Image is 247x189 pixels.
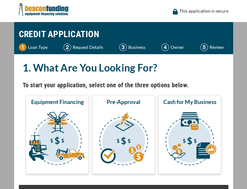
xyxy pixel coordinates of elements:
button: Equipment Financing [26,95,89,174]
h1: CREDIT APPLICATION [19,25,228,43]
p: Review [210,43,224,51]
p: Business [128,43,145,51]
p: Request Details [73,43,103,51]
img: Step 4 [161,43,169,51]
span: Cash for My Business [163,98,216,106]
img: Pre-Approval [93,108,154,171]
button: Cash for My Business [158,95,221,174]
span: Equipment Financing [31,98,84,106]
h2: 1. What Are You Looking For? [23,60,225,75]
img: Step 5 [200,43,208,51]
button: Pre-Approval [92,95,155,174]
p: This application is secure [179,7,228,15]
img: Equipment Financing [27,108,87,171]
p: Owner [171,43,184,51]
img: Cash for My Business [160,108,220,171]
h4: To start your application, select one of the three options below. [23,80,225,90]
img: Step 1 [19,43,26,51]
span: Pre-Approval [107,98,140,106]
img: Step 3 [119,43,127,51]
p: Loan Type [28,43,48,51]
img: lock icon to convery security [173,9,178,14]
img: Step 2 [64,43,71,51]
